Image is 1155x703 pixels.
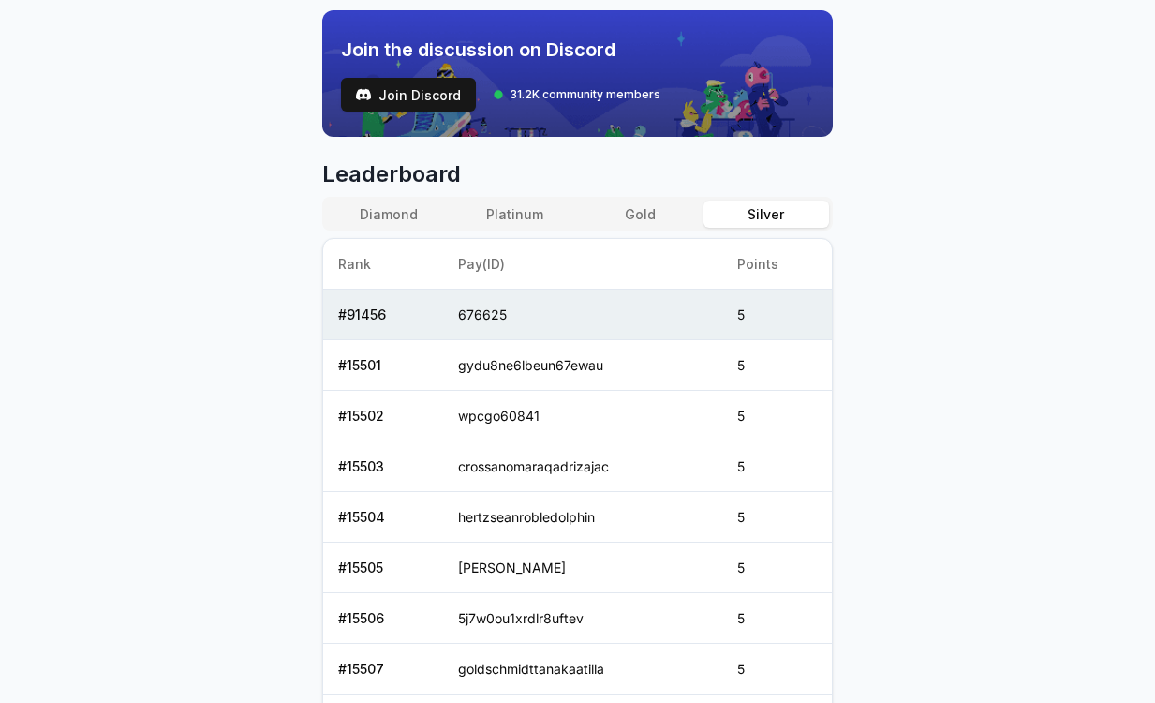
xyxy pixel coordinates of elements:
td: # 15501 [323,340,443,391]
img: discord_banner [322,10,833,137]
th: Pay(ID) [443,239,722,290]
td: 5 [722,340,832,391]
td: 5 [722,543,832,593]
span: Join Discord [378,85,461,105]
button: Gold [578,201,703,228]
button: Silver [703,201,829,228]
th: Rank [323,239,443,290]
td: 5 [722,644,832,695]
td: wpcgo60841 [443,391,722,441]
td: # 15506 [323,593,443,644]
td: 5 [722,290,832,340]
td: 5 [722,391,832,441]
td: # 15505 [323,543,443,593]
button: Diamond [326,201,452,228]
span: Join the discussion on Discord [341,37,660,63]
td: 5 [722,441,832,492]
td: # 15507 [323,644,443,695]
td: # 15503 [323,441,443,492]
td: gydu8ne6lbeun67ewau [443,340,722,391]
button: Join Discord [341,78,476,112]
td: 5 [722,593,832,644]
td: crossanomaraqadrizajac [443,441,722,492]
td: 676625 [443,290,722,340]
td: goldschmidttanakaatilla [443,644,722,695]
td: hertzseanrobledolphin [443,492,722,543]
a: testJoin Discord [341,78,476,112]
td: 5j7w0ou1xrdlr8uftev [443,593,722,644]
td: # 91456 [323,290,443,340]
img: test [356,87,371,102]
td: [PERSON_NAME] [443,543,722,593]
button: Platinum [452,201,577,228]
span: 31.2K community members [510,87,660,102]
td: # 15504 [323,492,443,543]
td: # 15502 [323,391,443,441]
td: 5 [722,492,832,543]
th: Points [722,239,832,290]
span: Leaderboard [322,159,833,189]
